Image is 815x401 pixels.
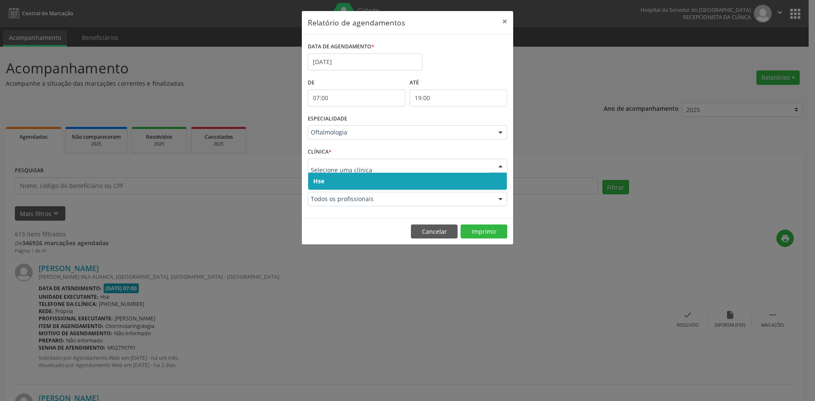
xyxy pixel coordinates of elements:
[308,53,422,70] input: Selecione uma data ou intervalo
[461,224,507,239] button: Imprimir
[308,146,332,159] label: CLÍNICA
[308,76,405,90] label: De
[311,162,490,179] input: Selecione uma clínica
[496,11,513,32] button: Close
[308,17,405,28] h5: Relatório de agendamentos
[311,128,490,137] span: Oftalmologia
[410,90,507,107] input: Selecione o horário final
[311,195,490,203] span: Todos os profissionais
[313,177,324,185] span: Hse
[308,90,405,107] input: Selecione o horário inicial
[308,112,347,126] label: ESPECIALIDADE
[410,76,507,90] label: ATÉ
[308,40,374,53] label: DATA DE AGENDAMENTO
[411,224,458,239] button: Cancelar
